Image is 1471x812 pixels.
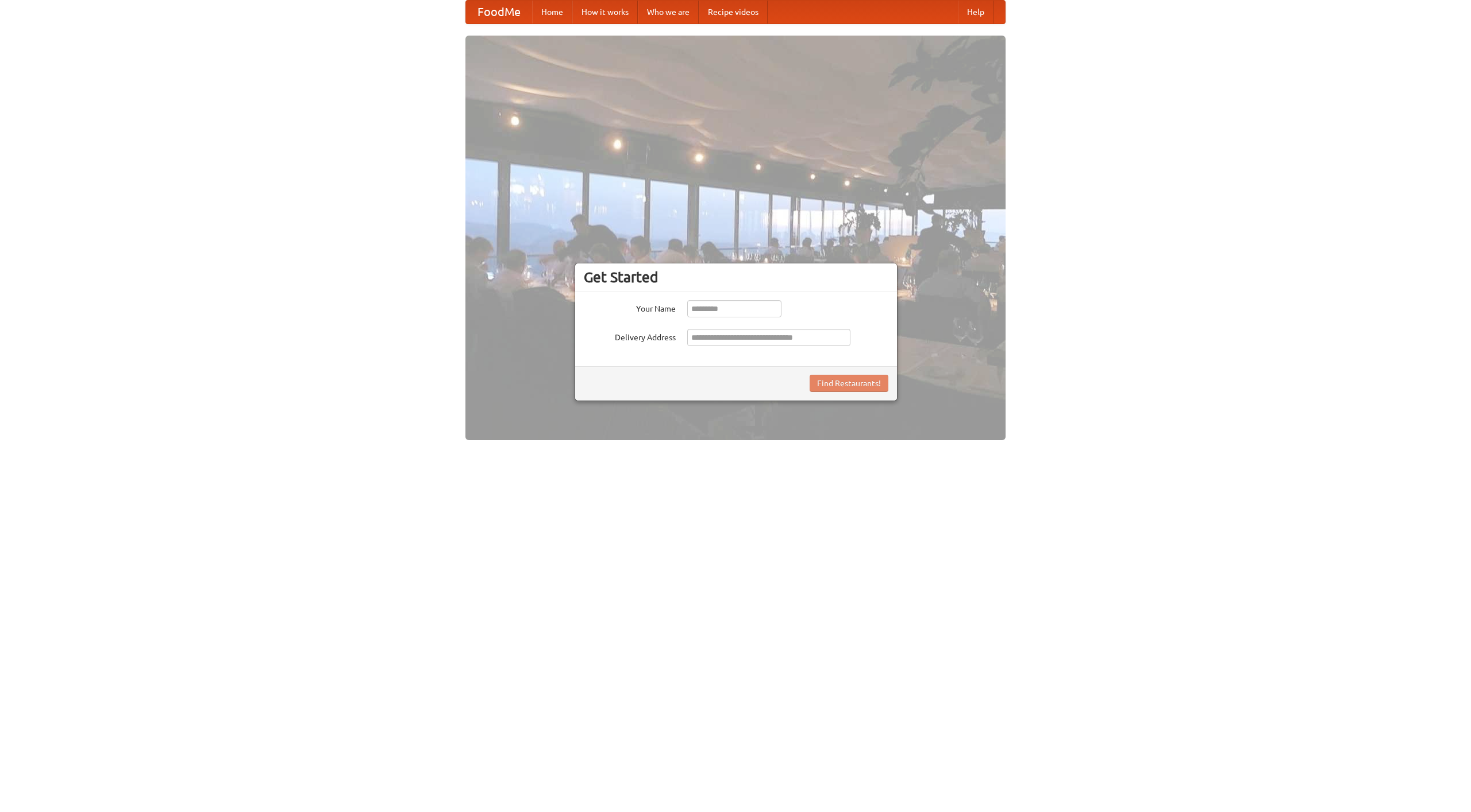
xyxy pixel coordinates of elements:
label: Your Name [584,300,676,314]
a: Recipe videos [699,1,768,24]
button: Find Restaurants! [810,375,888,392]
a: Who we are [638,1,699,24]
a: FoodMe [466,1,532,24]
a: Home [532,1,572,24]
h3: Get Started [584,269,888,286]
a: How it works [572,1,638,24]
label: Delivery Address [584,329,676,343]
a: Help [958,1,993,24]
